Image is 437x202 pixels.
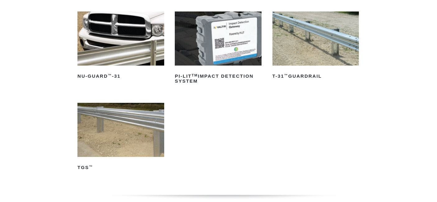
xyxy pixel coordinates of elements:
[284,73,288,77] sup: ™
[272,71,359,81] h2: T-31 Guardrail
[77,11,164,81] a: NU-GUARD™-31
[77,163,164,172] h2: TGS
[192,73,198,77] sup: TM
[175,11,262,86] a: PI-LITTMImpact Detection System
[175,71,262,86] h2: PI-LIT Impact Detection System
[272,11,359,81] a: T-31™Guardrail
[77,71,164,81] h2: NU-GUARD -31
[77,103,164,172] a: TGS™
[89,165,93,168] sup: ™
[108,73,112,77] sup: ™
